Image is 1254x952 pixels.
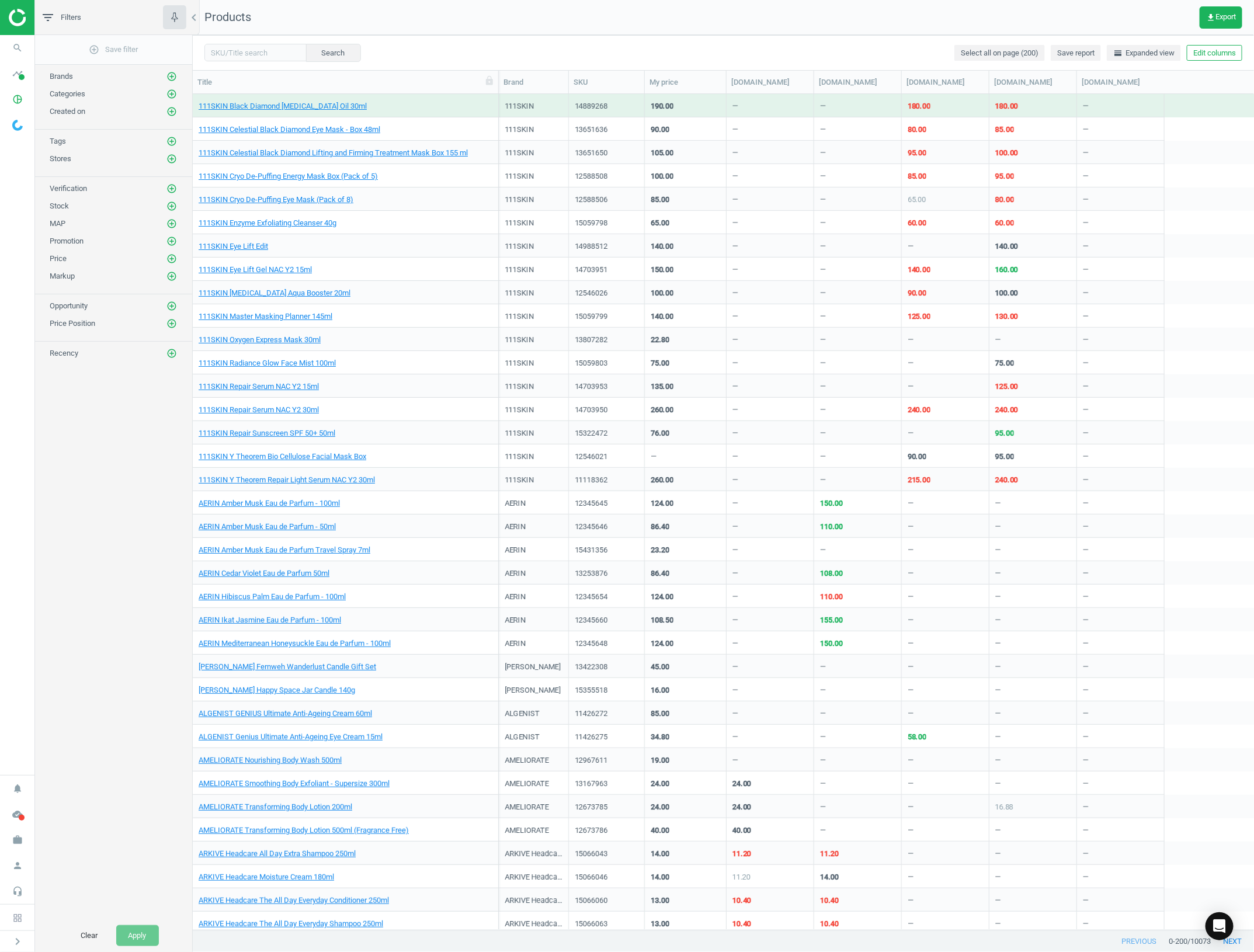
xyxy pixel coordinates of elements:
[732,498,738,513] div: —
[199,381,319,392] a: 111SKIN Repair Serum NAC Y2 15ml
[732,171,738,186] div: —
[995,381,1018,392] div: 125.00
[820,124,826,139] div: —
[954,45,1045,61] button: Select all on page (200)
[1083,405,1089,419] div: —
[732,428,738,443] div: —
[908,218,926,228] div: 60.00
[505,241,534,256] div: 111SKIN
[505,428,534,443] div: 111SKIN
[908,124,926,135] div: 80.00
[199,919,383,929] a: ARKIVE Headcare The All Day Everyday Shampoo 250ml
[732,381,738,396] div: —
[166,270,178,282] button: add_circle_outline
[166,201,177,211] i: add_circle_outline
[199,755,342,766] a: AMELIORATE Nourishing Body Wash 500ml
[199,685,355,696] a: [PERSON_NAME] Happy Space Jar Candle 140g
[820,218,826,232] div: —
[1083,124,1089,139] div: —
[1083,522,1089,536] div: —
[505,498,526,513] div: AERIN
[651,568,669,579] div: 86.40
[12,120,23,131] img: wGWNvw8QSZomAAAAABJRU5ErkJggg==
[732,124,738,139] div: —
[995,311,1018,322] div: 130.00
[199,895,389,906] a: ARKIVE Headcare The All Day Everyday Conditioner 250ml
[575,568,638,579] div: 13253876
[651,475,673,485] div: 260.00
[199,638,391,649] a: AERIN Mediterranean Honeysuckle Eau de Parfum - 100ml
[575,171,638,182] div: 12588508
[820,451,826,466] div: —
[1083,265,1089,279] div: —
[11,934,25,948] i: chevron_right
[166,301,177,311] i: add_circle_outline
[199,475,375,485] a: 111SKIN Y Theorem Repair Light Serum NAC Y2 30ml
[820,381,826,396] div: —
[1206,13,1215,22] i: get_app
[732,311,738,326] div: —
[732,475,738,489] div: —
[651,522,669,532] div: 86.40
[651,265,673,275] div: 150.00
[199,872,334,882] a: ARKIVE Headcare Moisture Cream 180ml
[732,288,738,303] div: —
[995,148,1018,158] div: 100.00
[575,451,638,462] div: 12546021
[199,779,390,789] a: AMELIORATE Smoothing Body Exfoliant - Supersize 300ml
[505,545,526,560] div: AERIN
[505,475,534,489] div: 111SKIN
[820,568,843,579] div: 108.00
[1083,498,1089,513] div: —
[505,615,526,630] div: AERIN
[35,38,192,61] button: add_circle_outlineSave filter
[906,77,984,88] div: [DOMAIN_NAME]
[995,451,1014,462] div: 95.00
[995,171,1014,182] div: 95.00
[732,218,738,232] div: —
[505,381,534,396] div: 111SKIN
[199,825,409,836] a: AMELIORATE Transforming Body Lotion 500ml (Fragrance Free)
[199,265,312,275] a: 111SKIN Eye Lift Gel NAC Y2 15ml
[820,475,826,489] div: —
[820,101,826,116] div: —
[1083,148,1089,162] div: —
[1083,428,1089,443] div: —
[505,451,534,466] div: 111SKIN
[166,235,178,247] button: add_circle_outline
[505,265,534,279] div: 111SKIN
[199,592,346,602] a: AERIN Hibiscus Palm Eau de Parfum - 100ml
[199,148,468,158] a: 111SKIN Celestial Black Diamond Lifting and Firming Treatment Mask Box 155 ml
[166,106,178,117] button: add_circle_outline
[89,44,100,55] i: add_circle_outline
[204,44,307,61] input: SKU/Title search
[503,77,564,88] div: Brand
[819,77,897,88] div: [DOMAIN_NAME]
[50,154,71,163] span: Stores
[1083,545,1089,560] div: —
[50,184,87,193] span: Verification
[199,849,356,859] a: ARKIVE Headcare All Day Extra Shampoo 250ml
[41,11,55,25] i: filter_list
[651,405,673,415] div: 260.00
[651,498,673,509] div: 124.00
[6,854,29,877] i: person
[995,241,1018,252] div: 140.00
[908,311,930,322] div: 125.00
[1083,592,1089,606] div: —
[651,148,673,158] div: 105.00
[505,311,534,326] div: 111SKIN
[199,545,370,555] a: AERIN Amber Musk Eau de Parfum Travel Spray 7ml
[732,545,738,560] div: —
[651,592,673,602] div: 124.00
[6,803,29,825] i: cloud_done
[505,288,534,303] div: 111SKIN
[908,194,926,205] div: 65.00
[50,272,75,280] span: Markup
[50,301,88,310] span: Opportunity
[995,218,1014,228] div: 60.00
[199,498,340,509] a: AERIN Amber Musk Eau de Parfum - 100ml
[1113,48,1175,58] span: Expanded view
[1083,335,1089,349] div: —
[6,829,29,851] i: work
